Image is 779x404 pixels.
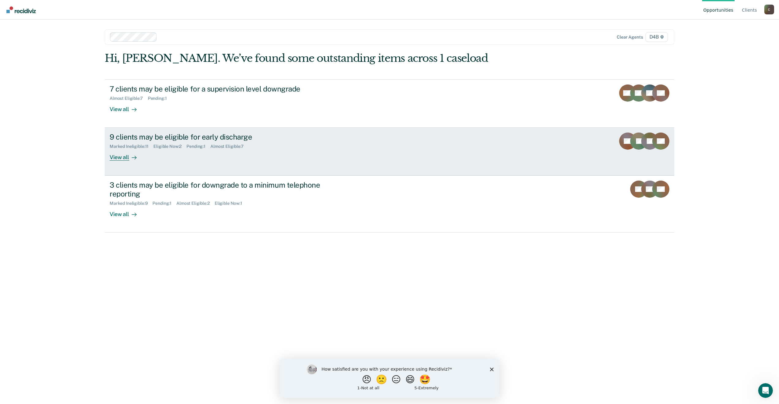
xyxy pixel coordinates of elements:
a: 7 clients may be eligible for a supervision level downgradeAlmost Eligible:7Pending:1View all [105,79,674,128]
div: Eligible Now : 2 [153,144,186,149]
div: 9 clients may be eligible for early discharge [110,133,325,141]
div: Almost Eligible : 2 [176,201,215,206]
div: View all [110,101,144,113]
div: Eligible Now : 1 [215,201,247,206]
a: 3 clients may be eligible for downgrade to a minimum telephone reportingMarked Ineligible:9Pendin... [105,176,674,233]
div: Pending : 1 [152,201,176,206]
iframe: Survey by Kim from Recidiviz [280,358,499,398]
iframe: Intercom live chat [758,383,773,398]
div: Marked Ineligible : 9 [110,201,152,206]
button: Profile dropdown button [764,5,774,14]
img: Recidiviz [6,6,36,13]
div: View all [110,149,144,161]
div: Marked Ineligible : 11 [110,144,153,149]
div: View all [110,206,144,218]
div: 3 clients may be eligible for downgrade to a minimum telephone reporting [110,181,325,198]
div: Pending : 1 [148,96,172,101]
div: Almost Eligible : 7 [110,96,148,101]
div: 7 clients may be eligible for a supervision level downgrade [110,84,325,93]
div: C [764,5,774,14]
a: 9 clients may be eligible for early dischargeMarked Ineligible:11Eligible Now:2Pending:1Almost El... [105,128,674,176]
div: Clear agents [617,35,643,40]
div: Hi, [PERSON_NAME]. We’ve found some outstanding items across 1 caseload [105,52,560,65]
span: D4B [645,32,668,42]
div: Almost Eligible : 7 [210,144,249,149]
div: Pending : 1 [186,144,210,149]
